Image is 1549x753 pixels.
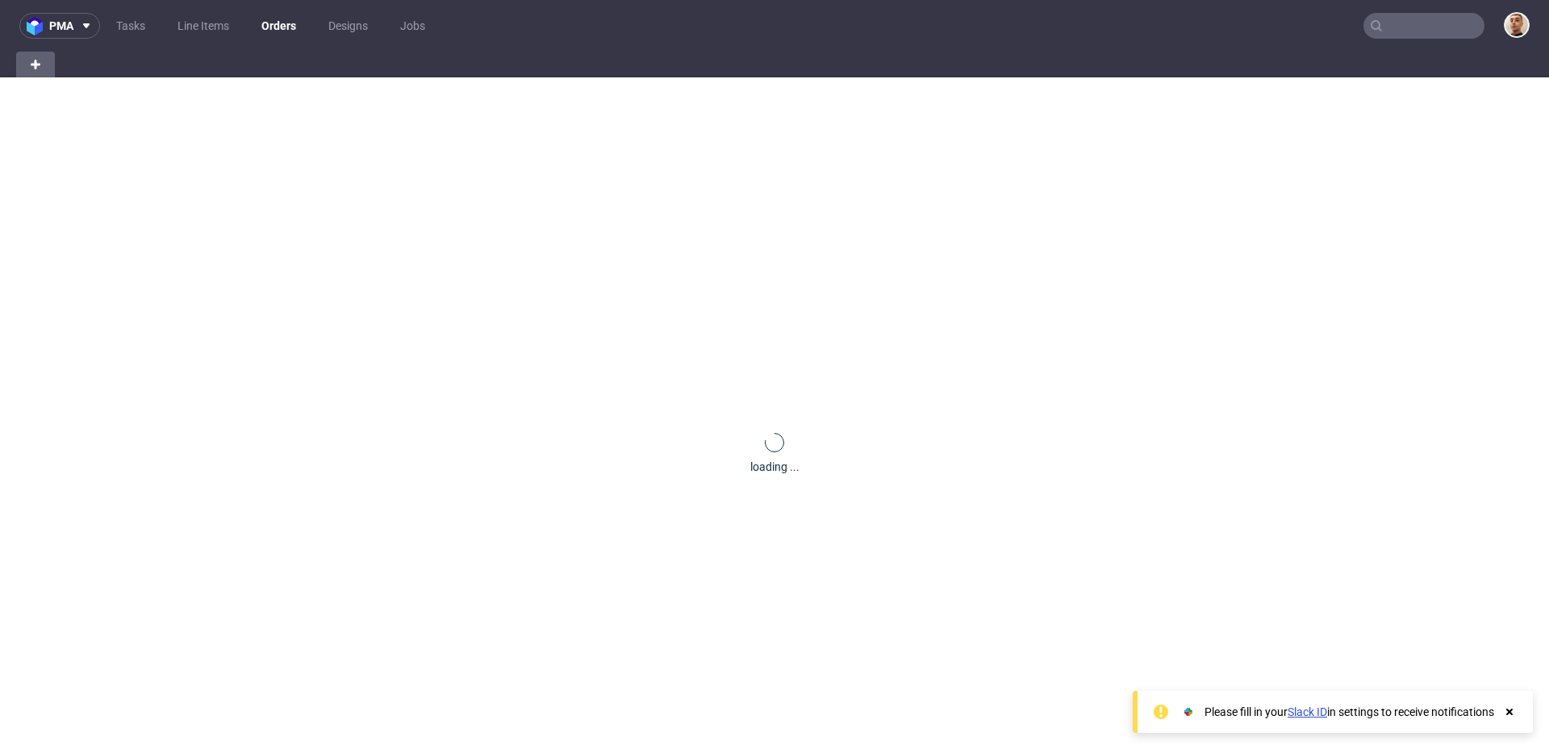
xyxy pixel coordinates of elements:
a: Line Items [168,13,239,39]
div: loading ... [750,459,800,475]
a: Orders [252,13,306,39]
span: pma [49,20,73,31]
img: Bartłomiej Leśniczuk [1505,14,1528,36]
img: logo [27,17,49,35]
img: Slack [1180,704,1196,720]
a: Jobs [390,13,435,39]
a: Slack ID [1288,705,1327,718]
a: Designs [319,13,378,39]
a: Tasks [106,13,155,39]
div: Please fill in your in settings to receive notifications [1205,704,1494,720]
button: pma [19,13,100,39]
